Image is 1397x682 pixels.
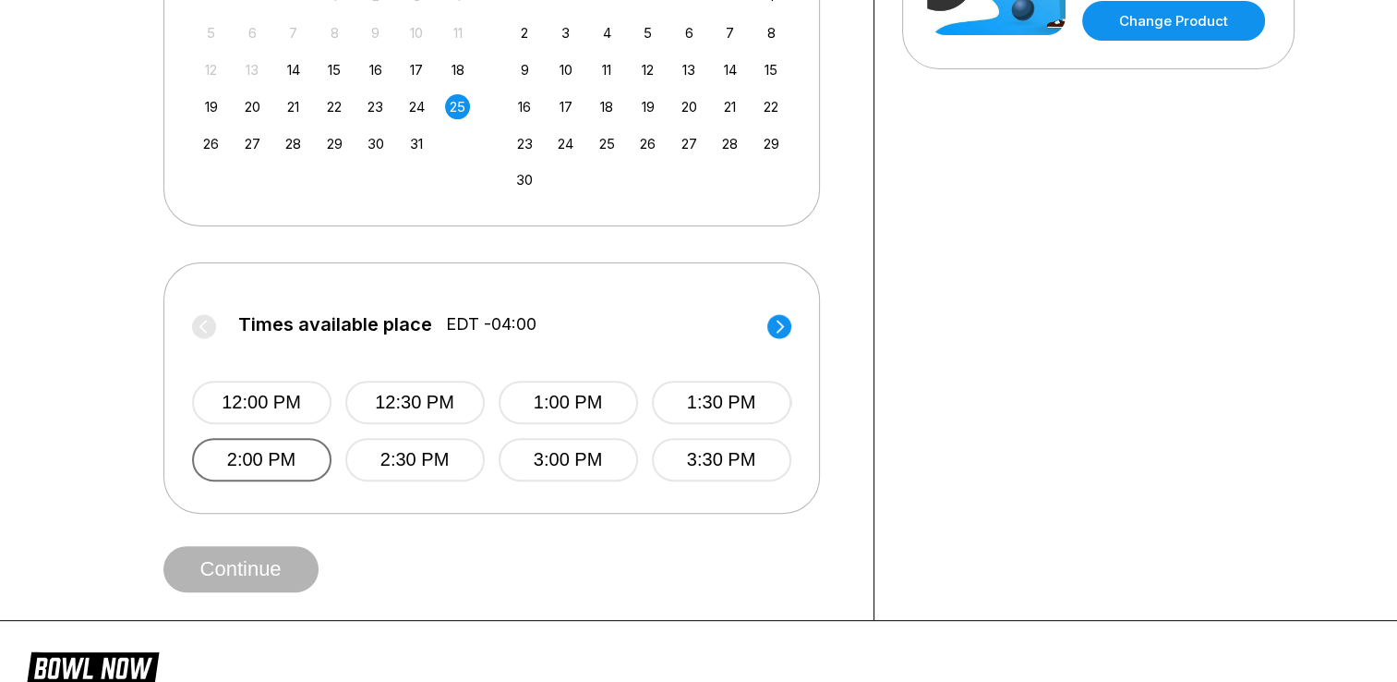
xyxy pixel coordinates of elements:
div: Choose Sunday, November 30th, 2025 [512,167,537,192]
div: Choose Friday, November 21st, 2025 [717,94,742,119]
div: Not available Monday, October 6th, 2025 [240,20,265,45]
div: Choose Sunday, November 16th, 2025 [512,94,537,119]
div: Choose Monday, November 10th, 2025 [553,57,578,82]
div: Choose Thursday, November 27th, 2025 [677,131,702,156]
button: 3:00 PM [499,438,638,481]
div: Not available Saturday, October 11th, 2025 [445,20,470,45]
div: Not available Sunday, October 12th, 2025 [199,57,223,82]
div: Choose Monday, October 27th, 2025 [240,131,265,156]
button: 2:00 PM [192,438,331,481]
div: Choose Tuesday, November 25th, 2025 [595,131,620,156]
span: EDT -04:00 [446,314,536,335]
div: Choose Tuesday, October 28th, 2025 [281,131,306,156]
div: Choose Friday, November 7th, 2025 [717,20,742,45]
div: Choose Friday, October 24th, 2025 [404,94,429,119]
div: Choose Wednesday, November 5th, 2025 [635,20,660,45]
div: Choose Thursday, November 20th, 2025 [677,94,702,119]
div: Not available Monday, October 13th, 2025 [240,57,265,82]
button: 1:30 PM [652,381,791,424]
div: Choose Sunday, November 23rd, 2025 [512,131,537,156]
div: Choose Friday, November 14th, 2025 [717,57,742,82]
div: Choose Wednesday, November 12th, 2025 [635,57,660,82]
button: 12:00 PM [192,381,331,424]
div: Choose Saturday, October 18th, 2025 [445,57,470,82]
div: Choose Wednesday, October 22nd, 2025 [322,94,347,119]
a: Change Product [1082,1,1265,41]
div: Not available Friday, October 10th, 2025 [404,20,429,45]
div: Choose Wednesday, November 26th, 2025 [635,131,660,156]
div: Choose Tuesday, November 18th, 2025 [595,94,620,119]
div: Choose Saturday, November 29th, 2025 [759,131,784,156]
div: Choose Monday, October 20th, 2025 [240,94,265,119]
div: Not available Wednesday, October 8th, 2025 [322,20,347,45]
div: Choose Wednesday, October 29th, 2025 [322,131,347,156]
div: Choose Monday, November 17th, 2025 [553,94,578,119]
button: 3:30 PM [652,438,791,481]
div: Choose Saturday, October 25th, 2025 [445,94,470,119]
div: Choose Tuesday, October 14th, 2025 [281,57,306,82]
div: Not available Tuesday, October 7th, 2025 [281,20,306,45]
div: Choose Friday, November 28th, 2025 [717,131,742,156]
div: Choose Monday, November 3rd, 2025 [553,20,578,45]
div: Choose Saturday, November 15th, 2025 [759,57,784,82]
div: Choose Sunday, October 26th, 2025 [199,131,223,156]
div: Choose Monday, November 24th, 2025 [553,131,578,156]
div: Choose Saturday, November 22nd, 2025 [759,94,784,119]
div: Choose Thursday, November 6th, 2025 [677,20,702,45]
div: Choose Wednesday, November 19th, 2025 [635,94,660,119]
div: Choose Sunday, November 9th, 2025 [512,57,537,82]
div: Choose Wednesday, October 15th, 2025 [322,57,347,82]
div: Choose Sunday, November 2nd, 2025 [512,20,537,45]
div: Choose Thursday, November 13th, 2025 [677,57,702,82]
div: Choose Friday, October 17th, 2025 [404,57,429,82]
button: 2:30 PM [345,438,485,481]
button: 1:00 PM [499,381,638,424]
div: Choose Thursday, October 23rd, 2025 [363,94,388,119]
div: Choose Tuesday, November 11th, 2025 [595,57,620,82]
span: Times available place [238,314,432,335]
div: Choose Thursday, October 16th, 2025 [363,57,388,82]
div: Choose Sunday, October 19th, 2025 [199,94,223,119]
div: Choose Thursday, October 30th, 2025 [363,131,388,156]
div: Choose Friday, October 31st, 2025 [404,131,429,156]
div: Not available Sunday, October 5th, 2025 [199,20,223,45]
div: Choose Tuesday, October 21st, 2025 [281,94,306,119]
div: Choose Tuesday, November 4th, 2025 [595,20,620,45]
button: 12:30 PM [345,381,485,424]
div: Not available Thursday, October 9th, 2025 [363,20,388,45]
div: Choose Saturday, November 8th, 2025 [759,20,784,45]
